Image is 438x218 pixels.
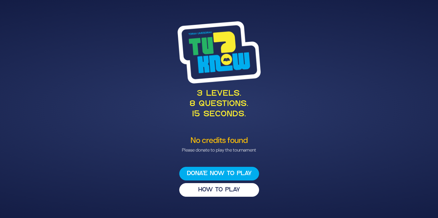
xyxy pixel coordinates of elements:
p: Please donate to play the tournament [57,147,381,154]
button: Donate now to play [179,167,259,180]
button: HOW TO PLAY [179,183,259,197]
h4: No credits found [57,136,381,145]
img: Tournament Logo [178,21,261,83]
p: 3 levels. 8 questions. 15 seconds. [57,89,381,120]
